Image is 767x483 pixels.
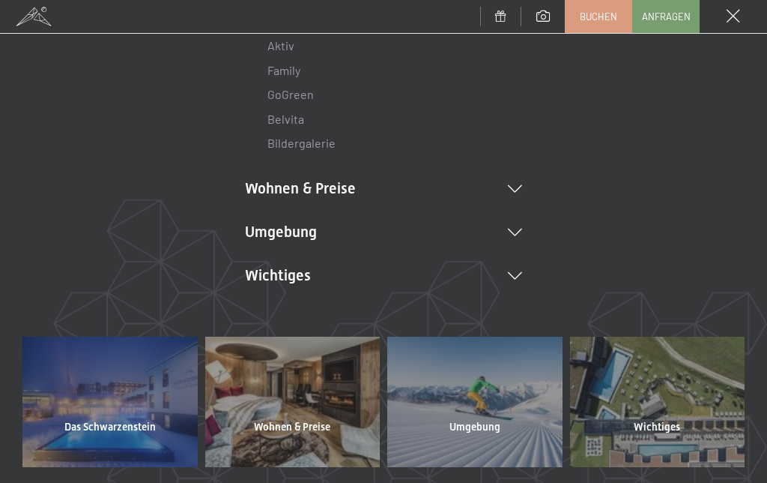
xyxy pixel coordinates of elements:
[267,63,300,77] a: Family
[254,420,330,435] span: Wohnen & Preise
[201,337,384,467] a: Wohnen & Preise Südtiroler Küche im Hotel Schwarzenstein genießen
[449,420,500,435] span: Umgebung
[580,10,617,23] span: Buchen
[267,112,304,126] a: Belvita
[19,337,201,467] a: Das Schwarzenstein Südtiroler Küche im Hotel Schwarzenstein genießen
[267,38,294,52] a: Aktiv
[267,87,314,101] a: GoGreen
[566,337,749,467] a: Wichtiges Südtiroler Küche im Hotel Schwarzenstein genießen
[566,1,631,32] a: Buchen
[64,420,156,435] span: Das Schwarzenstein
[267,136,336,150] a: Bildergalerie
[383,337,566,467] a: Umgebung Südtiroler Küche im Hotel Schwarzenstein genießen
[634,420,680,435] span: Wichtiges
[642,10,691,23] span: Anfragen
[633,1,699,32] a: Anfragen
